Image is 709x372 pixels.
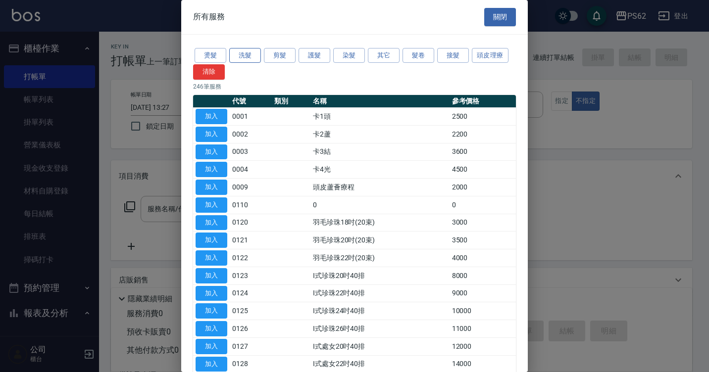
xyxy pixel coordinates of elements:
td: 卡3結 [310,143,450,161]
th: 名稱 [310,95,450,108]
button: 加入 [196,127,227,142]
button: 加入 [196,215,227,231]
td: I式處女20吋40排 [310,337,450,355]
td: 羽毛珍珠22吋(20束) [310,249,450,267]
button: 燙髮 [195,48,226,63]
td: 0127 [230,337,272,355]
button: 加入 [196,250,227,266]
td: 0121 [230,232,272,249]
td: 0125 [230,302,272,320]
td: 2500 [450,108,516,126]
td: I式珍珠22吋40排 [310,284,450,302]
button: 加入 [196,144,227,160]
button: 加入 [196,303,227,319]
button: 洗髮 [229,48,261,63]
td: 2200 [450,125,516,143]
button: 清除 [193,64,225,80]
button: 髮卷 [403,48,434,63]
td: 4000 [450,249,516,267]
td: 11000 [450,320,516,338]
td: I式珍珠26吋40排 [310,320,450,338]
td: 卡1頭 [310,108,450,126]
th: 類別 [272,95,310,108]
td: 0004 [230,161,272,179]
button: 加入 [196,339,227,354]
button: 加入 [196,232,227,248]
button: 加入 [196,268,227,283]
td: 9000 [450,284,516,302]
button: 加入 [196,321,227,336]
td: 12000 [450,337,516,355]
button: 加入 [196,109,227,124]
button: 加入 [196,162,227,177]
button: 加入 [196,286,227,301]
td: 0122 [230,249,272,267]
td: 頭皮蘆薈療程 [310,179,450,196]
td: 0001 [230,108,272,126]
td: 0 [450,196,516,214]
td: 卡4光 [310,161,450,179]
td: 0003 [230,143,272,161]
td: 羽毛珍珠18吋(20束) [310,214,450,232]
button: 接髮 [437,48,469,63]
td: 3600 [450,143,516,161]
button: 其它 [368,48,400,63]
th: 參考價格 [450,95,516,108]
button: 關閉 [484,8,516,26]
button: 剪髮 [264,48,296,63]
td: I式珍珠20吋40排 [310,267,450,284]
p: 246 筆服務 [193,82,516,91]
td: 0126 [230,320,272,338]
button: 染髮 [333,48,365,63]
td: 8000 [450,267,516,284]
button: 頭皮理療 [472,48,508,63]
td: 卡2蘆 [310,125,450,143]
td: 0009 [230,179,272,196]
button: 加入 [196,180,227,195]
td: 0124 [230,284,272,302]
td: 2000 [450,179,516,196]
td: 0 [310,196,450,214]
td: 10000 [450,302,516,320]
td: 4500 [450,161,516,179]
td: I式珍珠24吋40排 [310,302,450,320]
td: 0120 [230,214,272,232]
button: 加入 [196,197,227,213]
td: 羽毛珍珠20吋(20束) [310,232,450,249]
button: 護髮 [299,48,330,63]
td: 3000 [450,214,516,232]
span: 所有服務 [193,12,225,22]
td: 3500 [450,232,516,249]
th: 代號 [230,95,272,108]
td: 0110 [230,196,272,214]
td: 0002 [230,125,272,143]
button: 加入 [196,357,227,372]
td: 0123 [230,267,272,284]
